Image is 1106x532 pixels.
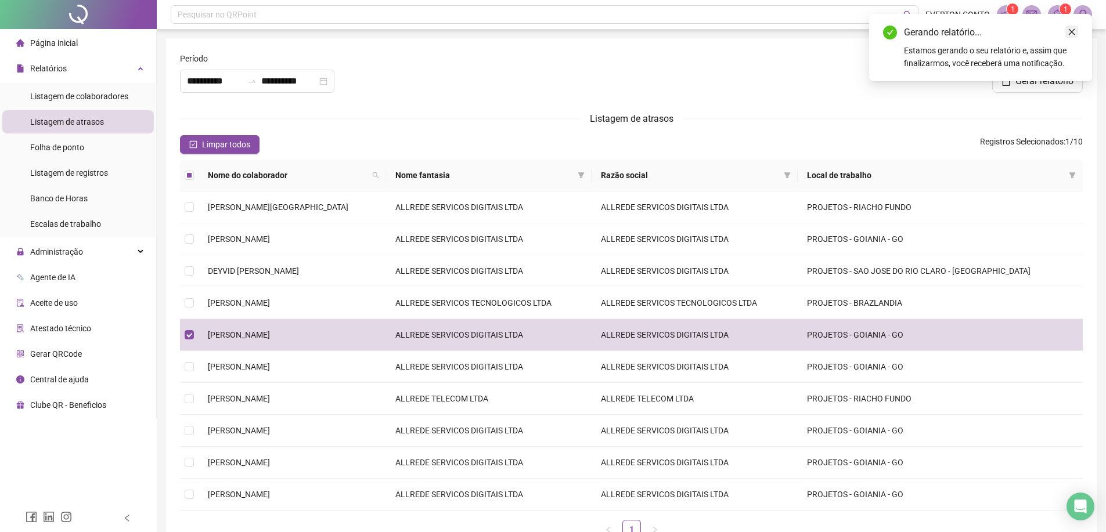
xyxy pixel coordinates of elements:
[592,287,798,319] td: ALLREDE SERVICOS TECNOLOGICOS LTDA
[208,169,368,182] span: Nome do colaborador
[30,298,78,307] span: Aceite de uso
[386,191,592,223] td: ALLREDE SERVICOS DIGITAIS LTDA
[592,479,798,511] td: ALLREDE SERVICOS DIGITAIS LTDA
[386,287,592,319] td: ALLREDE SERVICOS TECNOLOGICOS LTDA
[980,135,1083,154] span: : 1 / 10
[60,511,72,523] span: instagram
[30,168,108,178] span: Listagem de registros
[798,447,1083,479] td: PROJETOS - GOIANIA - GO
[590,113,673,124] span: Listagem de atrasos
[592,447,798,479] td: ALLREDE SERVICOS DIGITAIS LTDA
[30,247,83,256] span: Administração
[386,255,592,287] td: ALLREDE SERVICOS DIGITAIS LTDA
[575,167,587,184] span: filter
[26,511,37,523] span: facebook
[189,140,197,149] span: check-square
[1064,5,1068,13] span: 1
[180,52,208,65] span: Período
[578,172,585,179] span: filter
[208,330,270,339] span: [PERSON_NAME]
[904,26,1078,39] div: Gerando relatório...
[1001,9,1011,20] span: notification
[781,167,793,184] span: filter
[30,38,78,48] span: Página inicial
[1067,493,1094,520] div: Open Intercom Messenger
[30,324,91,333] span: Atestado técnico
[16,248,24,256] span: lock
[386,383,592,415] td: ALLREDE TELECOM LTDA
[247,77,257,86] span: swap-right
[180,135,260,154] button: Limpar todos
[904,44,1078,70] div: Estamos gerando o seu relatório e, assim que finalizarmos, você receberá uma notificação.
[30,143,84,152] span: Folha de ponto
[30,349,82,359] span: Gerar QRCode
[16,39,24,47] span: home
[386,415,592,447] td: ALLREDE SERVICOS DIGITAIS LTDA
[208,490,270,499] span: [PERSON_NAME]
[30,400,106,410] span: Clube QR - Beneficios
[903,10,912,19] span: search
[1074,6,1091,23] img: 77050
[592,319,798,351] td: ALLREDE SERVICOS DIGITAIS LTDA
[798,223,1083,255] td: PROJETOS - GOIANIA - GO
[16,375,24,383] span: info-circle
[1067,167,1078,184] span: filter
[123,514,131,522] span: left
[925,8,990,21] span: EVERTON CONTO
[30,92,128,101] span: Listagem de colaboradores
[30,273,75,282] span: Agente de IA
[1011,5,1015,13] span: 1
[592,255,798,287] td: ALLREDE SERVICOS DIGITAIS LTDA
[16,350,24,358] span: qrcode
[395,169,574,182] span: Nome fantasia
[16,324,24,332] span: solution
[592,351,798,383] td: ALLREDE SERVICOS DIGITAIS LTDA
[798,191,1083,223] td: PROJETOS - RIACHO FUNDO
[208,394,270,403] span: [PERSON_NAME]
[208,234,270,244] span: [PERSON_NAME]
[798,415,1083,447] td: PROJETOS - GOIANIA - GO
[592,383,798,415] td: ALLREDE TELECOM LTDA
[208,362,270,371] span: [PERSON_NAME]
[208,298,270,307] span: [PERSON_NAME]
[1060,3,1071,15] sup: 1
[30,117,104,126] span: Listagem de atrasos
[784,172,791,179] span: filter
[16,64,24,73] span: file
[386,223,592,255] td: ALLREDE SERVICOS DIGITAIS LTDA
[30,194,88,203] span: Banco de Horas
[202,138,250,151] span: Limpar todos
[798,287,1083,319] td: PROJETOS - BRAZLANDIA
[798,319,1083,351] td: PROJETOS - GOIANIA - GO
[247,77,257,86] span: to
[883,26,897,39] span: check-circle
[1069,172,1076,179] span: filter
[798,351,1083,383] td: PROJETOS - GOIANIA - GO
[798,383,1083,415] td: PROJETOS - RIACHO FUNDO
[1068,28,1076,36] span: close
[798,479,1083,511] td: PROJETOS - GOIANIA - GO
[798,255,1083,287] td: PROJETOS - SAO JOSE DO RIO CLARO - [GEOGRAPHIC_DATA]
[30,375,89,384] span: Central de ajuda
[1065,26,1078,38] a: Close
[592,191,798,223] td: ALLREDE SERVICOS DIGITAIS LTDA
[30,64,67,73] span: Relatórios
[386,479,592,511] td: ALLREDE SERVICOS DIGITAIS LTDA
[592,223,798,255] td: ALLREDE SERVICOS DIGITAIS LTDA
[1007,3,1018,15] sup: 1
[386,319,592,351] td: ALLREDE SERVICOS DIGITAIS LTDA
[208,266,299,276] span: DEYVID [PERSON_NAME]
[386,351,592,383] td: ALLREDE SERVICOS DIGITAIS LTDA
[807,169,1064,182] span: Local de trabalho
[16,401,24,409] span: gift
[601,169,779,182] span: Razão social
[980,137,1064,146] span: Registros Selecionados
[386,447,592,479] td: ALLREDE SERVICOS DIGITAIS LTDA
[30,219,101,229] span: Escalas de trabalho
[370,167,381,184] span: search
[208,426,270,435] span: [PERSON_NAME]
[592,415,798,447] td: ALLREDE SERVICOS DIGITAIS LTDA
[208,458,270,467] span: [PERSON_NAME]
[208,202,348,212] span: [PERSON_NAME][GEOGRAPHIC_DATA]
[372,172,379,179] span: search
